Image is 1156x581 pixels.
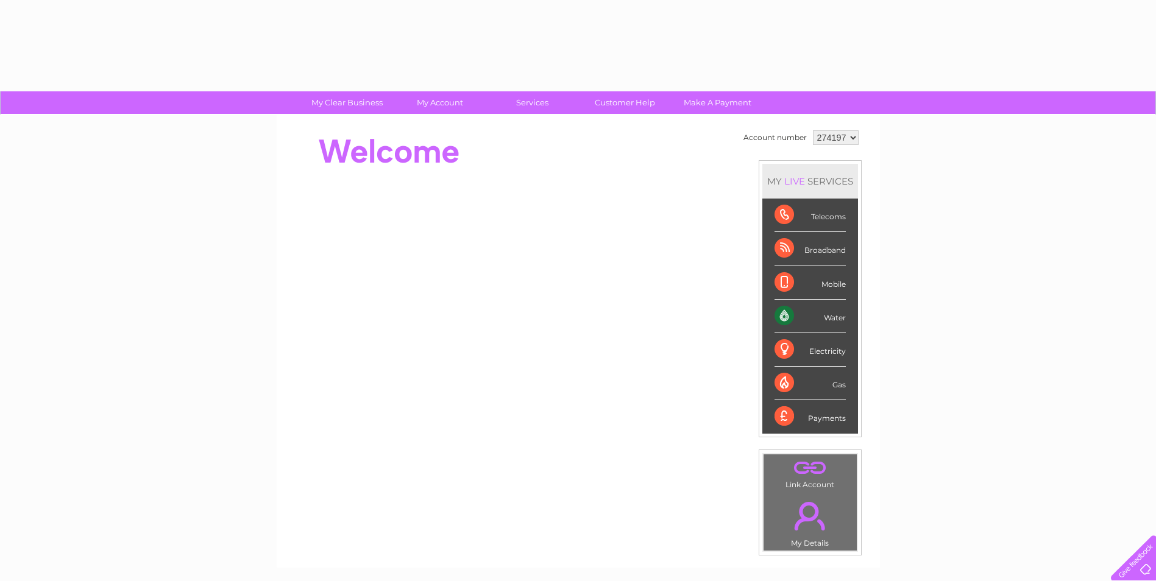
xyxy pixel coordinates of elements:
div: LIVE [782,175,807,187]
div: Telecoms [775,199,846,232]
a: My Clear Business [297,91,397,114]
div: Water [775,300,846,333]
a: Make A Payment [667,91,768,114]
td: Account number [740,127,810,148]
a: Customer Help [575,91,675,114]
td: Link Account [763,454,857,492]
td: My Details [763,491,857,551]
div: Broadband [775,232,846,266]
a: . [767,495,854,537]
a: . [767,457,854,479]
div: Electricity [775,333,846,367]
div: Mobile [775,266,846,300]
div: MY SERVICES [762,164,858,199]
a: Services [482,91,583,114]
div: Payments [775,400,846,433]
div: Gas [775,367,846,400]
a: My Account [389,91,490,114]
